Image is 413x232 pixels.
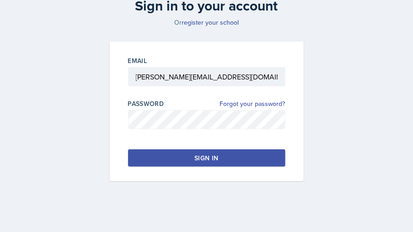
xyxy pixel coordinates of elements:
[182,18,239,27] a: register your school
[128,67,285,86] input: Email
[128,149,285,167] button: Sign in
[194,153,218,163] div: Sign in
[128,99,164,108] label: Password
[128,56,147,65] label: Email
[220,99,285,109] a: Forgot your password?
[104,18,309,27] p: Or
